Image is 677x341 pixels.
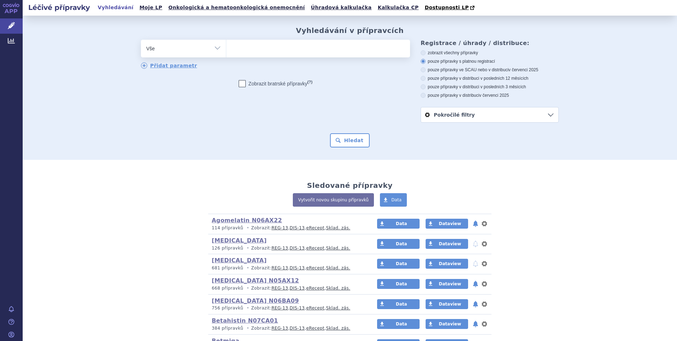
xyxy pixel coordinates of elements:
[439,281,461,286] span: Dataview
[377,219,420,229] a: Data
[245,325,251,331] i: •
[290,246,305,251] a: DIS-13
[377,259,420,269] a: Data
[472,300,479,308] button: notifikace
[481,280,488,288] button: nastavení
[272,286,288,291] a: REG-13
[472,219,479,228] button: notifikace
[212,237,267,244] a: [MEDICAL_DATA]
[422,3,478,13] a: Dostupnosti LP
[396,281,407,286] span: Data
[425,5,469,10] span: Dostupnosti LP
[245,265,251,271] i: •
[439,221,461,226] span: Dataview
[508,67,538,72] span: v červenci 2025
[326,246,351,251] a: Sklad. zás.
[23,2,96,12] h2: Léčivé přípravky
[426,259,468,269] a: Dataview
[212,265,243,270] span: 681 přípravků
[290,265,305,270] a: DIS-13
[421,93,559,98] label: pouze přípravky v distribuci
[421,84,559,90] label: pouze přípravky v distribuci v posledních 3 měsících
[245,225,251,231] i: •
[212,277,299,284] a: [MEDICAL_DATA] N05AX12
[326,326,351,331] a: Sklad. zás.
[439,241,461,246] span: Dataview
[377,299,420,309] a: Data
[306,225,325,230] a: eRecept
[421,40,559,46] h3: Registrace / úhrady / distribuce:
[396,302,407,307] span: Data
[212,257,267,264] a: [MEDICAL_DATA]
[306,326,325,331] a: eRecept
[245,245,251,251] i: •
[272,265,288,270] a: REG-13
[293,193,374,207] a: Vytvořit novou skupinu přípravků
[245,285,251,291] i: •
[212,245,364,251] p: Zobrazit: , , ,
[421,58,559,64] label: pouze přípravky s platnou registrací
[481,240,488,248] button: nastavení
[290,225,305,230] a: DIS-13
[306,265,325,270] a: eRecept
[426,219,468,229] a: Dataview
[479,93,509,98] span: v červenci 2025
[212,246,243,251] span: 126 přípravků
[272,306,288,311] a: REG-13
[396,261,407,266] span: Data
[421,50,559,56] label: zobrazit všechny přípravky
[296,26,404,35] h2: Vyhledávání v přípravcích
[380,193,407,207] a: Data
[272,225,288,230] a: REG-13
[166,3,307,12] a: Onkologická a hematoonkologická onemocnění
[330,133,370,147] button: Hledat
[421,76,559,81] label: pouze přípravky v distribuci v posledních 12 měsících
[396,221,407,226] span: Data
[212,306,243,311] span: 756 přípravků
[391,197,402,202] span: Data
[272,326,288,331] a: REG-13
[472,240,479,248] button: notifikace
[421,107,558,122] a: Pokročilé filtry
[326,225,351,230] a: Sklad. zás.
[212,297,299,304] a: [MEDICAL_DATA] N06BA09
[212,286,243,291] span: 668 přípravků
[212,325,364,331] p: Zobrazit: , , ,
[290,326,305,331] a: DIS-13
[439,261,461,266] span: Dataview
[326,306,351,311] a: Sklad. zás.
[245,305,251,311] i: •
[212,225,364,231] p: Zobrazit: , , ,
[426,239,468,249] a: Dataview
[472,320,479,328] button: notifikace
[212,265,364,271] p: Zobrazit: , , ,
[326,265,351,270] a: Sklad. zás.
[426,319,468,329] a: Dataview
[376,3,421,12] a: Kalkulačka CP
[481,219,488,228] button: nastavení
[137,3,164,12] a: Moje LP
[141,62,197,69] a: Přidat parametr
[306,286,325,291] a: eRecept
[377,239,420,249] a: Data
[439,322,461,326] span: Dataview
[307,181,393,190] h2: Sledované přípravky
[472,259,479,268] button: notifikace
[426,279,468,289] a: Dataview
[396,322,407,326] span: Data
[272,246,288,251] a: REG-13
[481,320,488,328] button: nastavení
[212,326,243,331] span: 384 přípravků
[439,302,461,307] span: Dataview
[377,279,420,289] a: Data
[481,259,488,268] button: nastavení
[421,67,559,73] label: pouze přípravky ve SCAU nebo v distribuci
[306,246,325,251] a: eRecept
[212,217,282,224] a: Agomelatin N06AX22
[212,225,243,230] span: 114 přípravků
[377,319,420,329] a: Data
[239,80,313,87] label: Zobrazit bratrské přípravky
[472,280,479,288] button: notifikace
[426,299,468,309] a: Dataview
[481,300,488,308] button: nastavení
